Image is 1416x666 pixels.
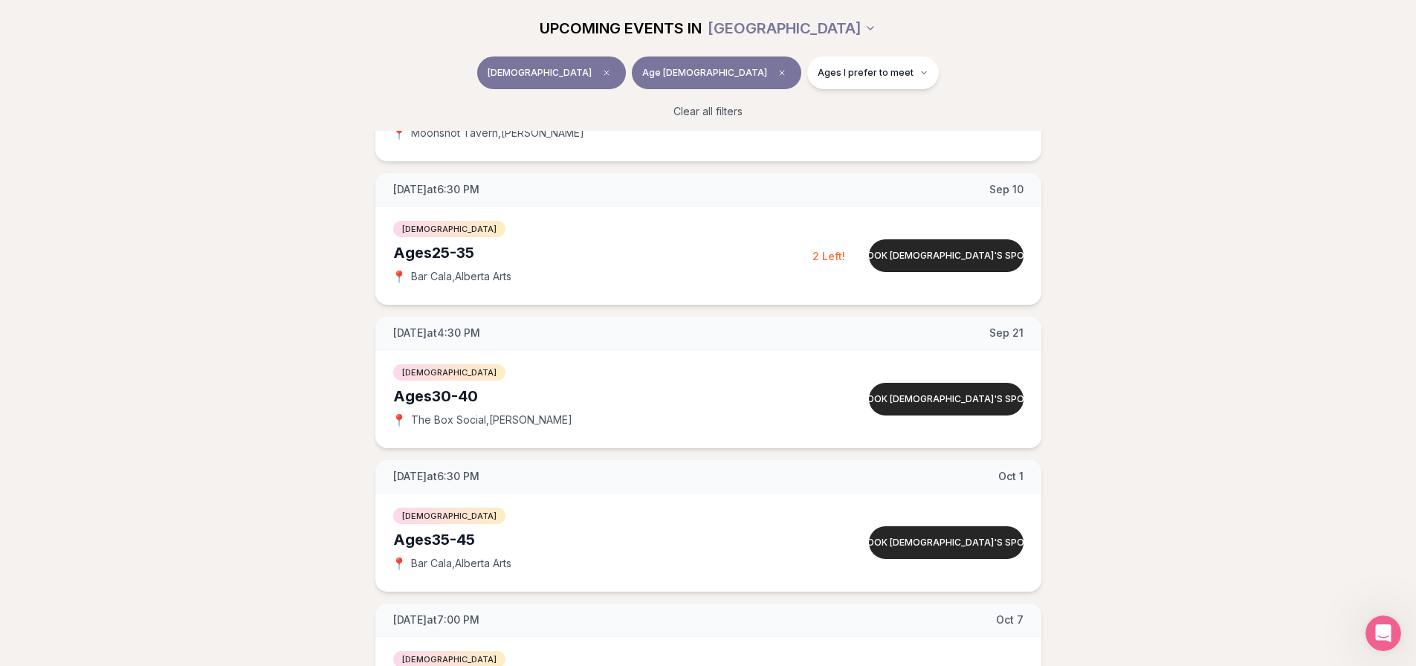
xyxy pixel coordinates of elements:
[411,556,511,571] span: Bar Cala , Alberta Arts
[998,469,1024,484] span: Oct 1
[996,612,1024,627] span: Oct 7
[989,326,1024,340] span: Sep 21
[598,64,615,82] span: Clear event type filter
[632,56,801,89] button: Age [DEMOGRAPHIC_DATA]Clear age
[393,221,505,237] span: [DEMOGRAPHIC_DATA]
[411,126,584,140] span: Moonshot Tavern , [PERSON_NAME]
[773,64,791,82] span: Clear age
[393,386,812,407] div: Ages 30-40
[393,182,479,197] span: [DATE] at 6:30 PM
[393,242,812,263] div: Ages 25-35
[393,364,505,381] span: [DEMOGRAPHIC_DATA]
[869,526,1024,559] button: Book [DEMOGRAPHIC_DATA]'s spot
[393,469,479,484] span: [DATE] at 6:30 PM
[393,612,479,627] span: [DATE] at 7:00 PM
[477,56,626,89] button: [DEMOGRAPHIC_DATA]Clear event type filter
[869,239,1024,272] button: Book [DEMOGRAPHIC_DATA]'s spot
[393,508,505,524] span: [DEMOGRAPHIC_DATA]
[411,413,572,427] span: The Box Social , [PERSON_NAME]
[393,127,405,139] span: 📍
[393,557,405,569] span: 📍
[989,182,1024,197] span: Sep 10
[869,383,1024,416] button: Book [DEMOGRAPHIC_DATA]'s spot
[540,18,702,39] span: UPCOMING EVENTS IN
[393,271,405,282] span: 📍
[488,67,592,79] span: [DEMOGRAPHIC_DATA]
[411,269,511,284] span: Bar Cala , Alberta Arts
[393,414,405,426] span: 📍
[393,529,812,550] div: Ages 35-45
[393,326,480,340] span: [DATE] at 4:30 PM
[665,95,751,128] button: Clear all filters
[812,250,845,262] span: 2 Left!
[708,12,876,45] button: [GEOGRAPHIC_DATA]
[642,67,767,79] span: Age [DEMOGRAPHIC_DATA]
[807,56,939,89] button: Ages I prefer to meet
[818,67,914,79] span: Ages I prefer to meet
[1365,615,1401,651] iframe: Intercom live chat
